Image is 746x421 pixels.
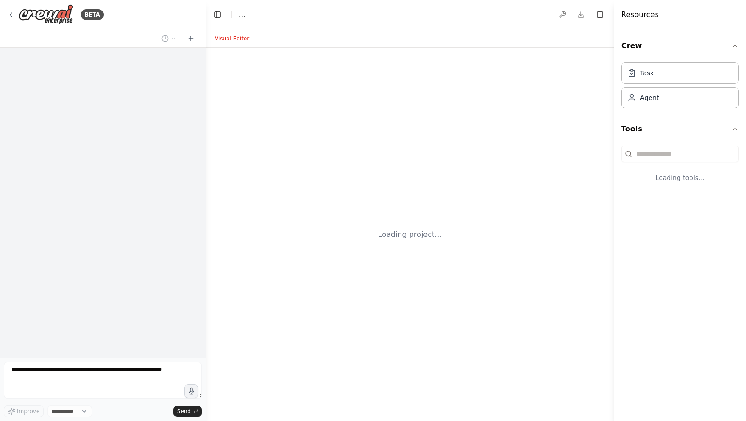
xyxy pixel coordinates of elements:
[17,408,39,415] span: Improve
[4,405,44,417] button: Improve
[173,406,202,417] button: Send
[209,33,255,44] button: Visual Editor
[621,116,739,142] button: Tools
[378,229,442,240] div: Loading project...
[621,59,739,116] div: Crew
[621,33,739,59] button: Crew
[239,10,245,19] span: ...
[594,8,607,21] button: Hide right sidebar
[184,384,198,398] button: Click to speak your automation idea
[621,9,659,20] h4: Resources
[640,93,659,102] div: Agent
[621,142,739,197] div: Tools
[239,10,245,19] nav: breadcrumb
[158,33,180,44] button: Switch to previous chat
[640,68,654,78] div: Task
[184,33,198,44] button: Start a new chat
[18,4,73,25] img: Logo
[211,8,224,21] button: Hide left sidebar
[621,166,739,190] div: Loading tools...
[81,9,104,20] div: BETA
[177,408,191,415] span: Send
